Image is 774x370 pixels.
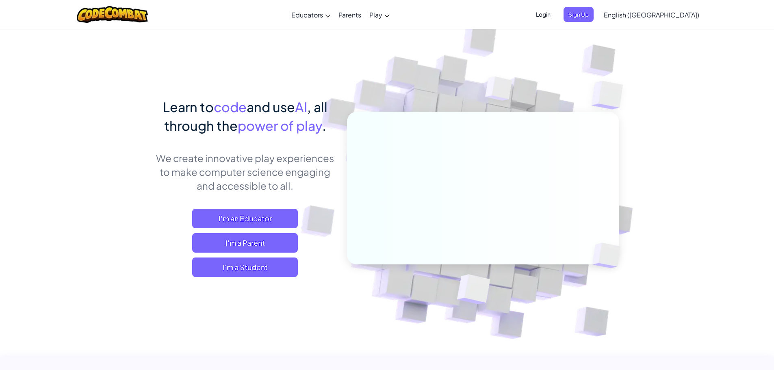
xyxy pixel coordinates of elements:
[437,257,509,325] img: Overlap cubes
[322,117,326,134] span: .
[192,257,298,277] button: I'm a Student
[334,4,365,26] a: Parents
[163,99,214,115] span: Learn to
[579,226,640,285] img: Overlap cubes
[247,99,295,115] span: and use
[531,7,555,22] button: Login
[192,209,298,228] a: I'm an Educator
[600,4,703,26] a: English ([GEOGRAPHIC_DATA])
[369,11,382,19] span: Play
[575,61,646,130] img: Overlap cubes
[214,99,247,115] span: code
[291,11,323,19] span: Educators
[192,233,298,253] a: I'm a Parent
[604,11,699,19] span: English ([GEOGRAPHIC_DATA])
[77,6,148,23] img: CodeCombat logo
[564,7,594,22] button: Sign Up
[365,4,394,26] a: Play
[470,61,528,121] img: Overlap cubes
[295,99,307,115] span: AI
[287,4,334,26] a: Educators
[238,117,322,134] span: power of play
[156,151,335,193] p: We create innovative play experiences to make computer science engaging and accessible to all.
